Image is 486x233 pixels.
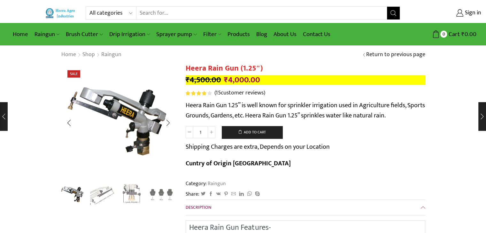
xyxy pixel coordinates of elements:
[82,51,95,59] a: Shop
[270,27,300,42] a: About Us
[61,51,122,59] nav: Breadcrumb
[186,100,425,121] p: Heera Rain Gun 1.25” is well known for sprinkler irrigation used in Agriculture fields, Sports Gr...
[186,64,425,73] h1: Heera Rain Gun (1.25″)
[119,182,145,207] li: 3 / 4
[410,7,481,19] a: Sign in
[224,73,260,86] bdi: 4,000.00
[224,73,228,86] span: ₹
[186,200,425,215] a: Description
[59,182,86,207] li: 1 / 4
[10,27,31,42] a: Home
[89,182,115,207] li: 2 / 4
[119,182,145,208] a: Adjestmen
[186,73,190,86] span: ₹
[153,27,200,42] a: Sprayer pump
[186,91,206,95] span: Rated out of 5 based on customer ratings
[224,27,253,42] a: Products
[366,51,425,59] a: Return to previous page
[61,51,76,59] a: Home
[31,27,63,42] a: Raingun
[200,27,224,42] a: Filter
[186,158,291,169] b: Cuntry of Origin [GEOGRAPHIC_DATA]
[253,27,270,42] a: Blog
[59,181,86,207] img: Heera Raingun 1.50
[106,27,153,42] a: Drip Irrigation
[186,204,211,211] span: Description
[207,179,226,188] a: Raingun
[463,9,481,17] span: Sign in
[186,91,212,95] div: Rated 4.00 out of 5
[186,91,213,95] span: 15
[461,29,476,39] bdi: 0.00
[440,31,447,37] span: 0
[406,28,476,40] a: 0 Cart ₹0.00
[214,89,265,97] a: (15customer reviews)
[186,73,221,86] bdi: 4,500.00
[193,126,208,138] input: Product quantity
[447,30,460,39] span: Cart
[148,181,174,207] img: Rain Gun Nozzle
[461,29,465,39] span: ₹
[186,142,330,152] p: Shipping Charges are extra, Depends on your Location
[61,115,77,131] div: Previous slide
[186,180,226,187] span: Category:
[63,27,106,42] a: Brush Cutter
[216,88,221,98] span: 15
[222,126,282,139] button: Add to cart
[189,224,422,231] h2: Heera Rain Gun Features-
[186,191,199,198] span: Share:
[300,27,334,42] a: Contact Us
[136,7,387,19] input: Search for...
[61,64,176,179] div: 1 / 4
[67,70,80,78] span: Sale
[387,7,400,19] button: Search button
[101,51,122,59] a: Raingun
[160,115,176,131] div: Next slide
[89,182,115,208] a: outlet-screw
[148,182,174,207] li: 4 / 4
